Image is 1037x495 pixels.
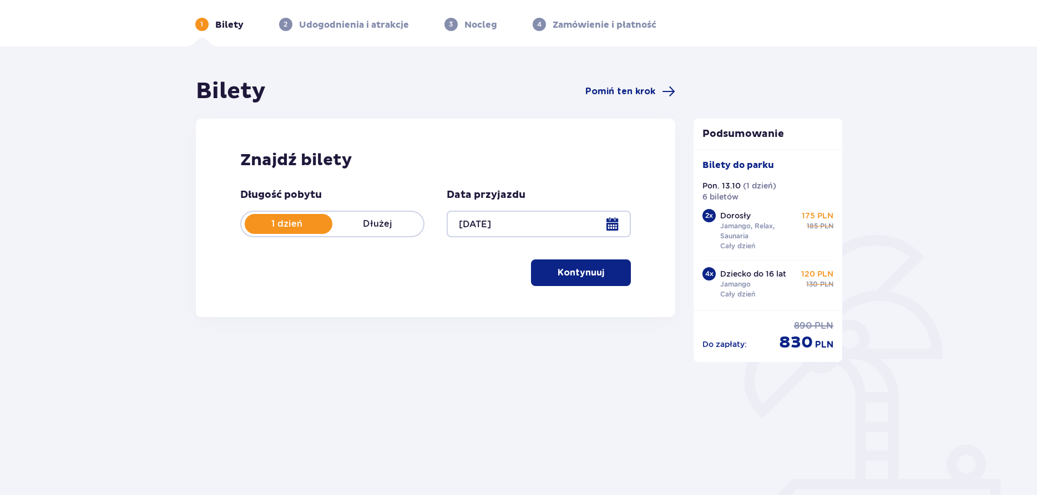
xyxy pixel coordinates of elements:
div: 2 x [702,209,716,222]
div: 4Zamówienie i płatność [533,18,656,31]
p: Nocleg [464,19,497,31]
p: 175 PLN [802,210,833,221]
p: Podsumowanie [694,127,842,141]
h2: Znajdź bilety [240,150,631,171]
button: Kontynuuj [531,259,631,286]
div: 4 x [702,267,716,280]
span: 890 [794,320,812,332]
p: Dziecko do 16 lat [720,268,786,279]
p: Data przyjazdu [447,188,525,202]
span: PLN [820,221,833,231]
p: 6 biletów [702,191,738,202]
h1: Bilety [196,78,266,105]
div: 3Nocleg [444,18,497,31]
p: Dłużej [332,218,423,230]
p: 4 [537,19,542,29]
p: Zamówienie i płatność [553,19,656,31]
span: 185 [807,221,818,231]
p: 120 PLN [801,268,833,279]
p: 2 [284,19,287,29]
span: PLN [815,320,833,332]
p: Jamango, Relax, Saunaria [720,221,797,241]
p: Bilety [215,19,244,31]
p: 3 [449,19,453,29]
span: Pomiń ten krok [585,85,655,98]
div: 2Udogodnienia i atrakcje [279,18,409,31]
span: 130 [806,279,818,289]
span: 830 [779,332,813,353]
p: Cały dzień [720,289,755,299]
p: 1 dzień [241,218,332,230]
span: PLN [815,339,833,351]
p: Udogodnienia i atrakcje [299,19,409,31]
div: 1Bilety [195,18,244,31]
a: Pomiń ten krok [585,85,675,98]
p: ( 1 dzień ) [743,180,776,191]
p: Długość pobytu [240,188,322,202]
p: Do zapłaty : [702,339,747,350]
p: Pon. 13.10 [702,180,741,191]
p: Cały dzień [720,241,755,251]
p: 1 [200,19,203,29]
p: Jamango [720,279,751,289]
p: Bilety do parku [702,159,774,171]
p: Dorosły [720,210,751,221]
span: PLN [820,279,833,289]
p: Kontynuuj [558,267,604,279]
